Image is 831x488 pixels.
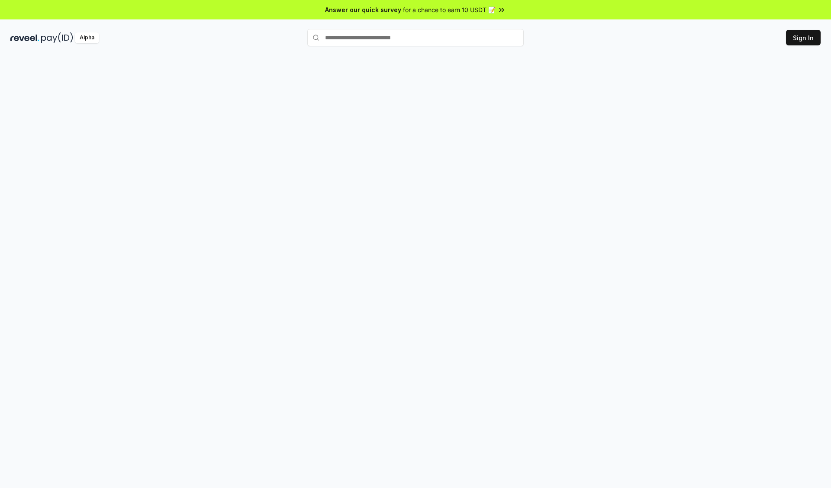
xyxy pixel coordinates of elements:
span: Answer our quick survey [325,5,401,14]
div: Alpha [75,32,99,43]
img: pay_id [41,32,73,43]
span: for a chance to earn 10 USDT 📝 [403,5,496,14]
button: Sign In [786,30,821,45]
img: reveel_dark [10,32,39,43]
